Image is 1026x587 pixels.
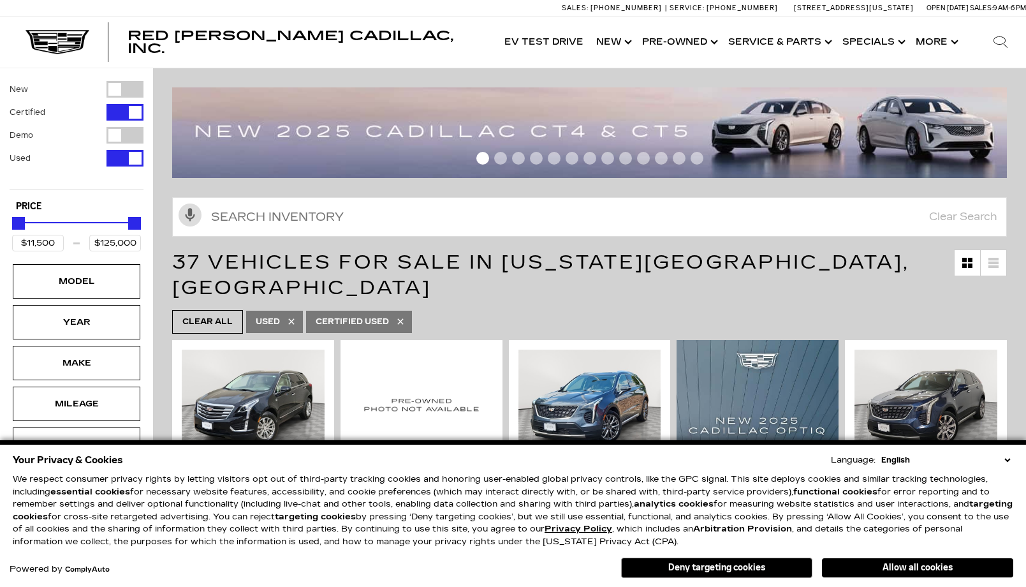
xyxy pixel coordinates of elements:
img: Cadillac Dark Logo with Cadillac White Text [26,30,89,54]
span: Go to slide 4 [530,152,543,165]
img: 2019 Cadillac XT4 AWD Premium Luxury [518,350,661,457]
div: Year [45,315,108,329]
div: Maximum Price [128,217,141,230]
span: Go to slide 13 [691,152,703,165]
span: Clear All [182,314,233,330]
span: [PHONE_NUMBER] [590,4,662,12]
p: We respect consumer privacy rights by letting visitors opt out of third-party tracking cookies an... [13,473,1013,548]
div: MileageMileage [13,387,140,421]
img: 2507-july-ct-offer-09 [172,87,1016,178]
input: Search Inventory [172,197,1007,237]
div: Minimum Price [12,217,25,230]
a: Sales: [PHONE_NUMBER] [562,4,665,11]
a: Privacy Policy [545,524,612,534]
span: Used [256,314,280,330]
span: Go to slide 6 [566,152,578,165]
img: 2021 Cadillac XT4 Premium Luxury [854,350,997,457]
label: New [10,83,28,96]
div: YearYear [13,305,140,339]
span: Service: [670,4,705,12]
a: Service: [PHONE_NUMBER] [665,4,781,11]
span: 37 Vehicles for Sale in [US_STATE][GEOGRAPHIC_DATA], [GEOGRAPHIC_DATA] [172,251,909,299]
div: MakeMake [13,346,140,380]
select: Language Select [878,454,1013,466]
div: ModelModel [13,264,140,299]
a: Pre-Owned [636,17,722,68]
strong: targeting cookies [275,512,356,522]
img: 2018 Cadillac XT5 Luxury AWD [182,350,325,457]
img: 2019 Cadillac XT4 AWD Premium Luxury [350,350,493,459]
label: Demo [10,129,33,142]
strong: essential cookies [50,487,130,497]
input: Maximum [89,235,141,251]
span: Go to slide 5 [548,152,561,165]
span: Your Privacy & Cookies [13,451,123,469]
button: More [909,17,962,68]
span: 9 AM-6 PM [993,4,1026,12]
div: Price [12,212,141,251]
strong: Arbitration Provision [693,524,792,534]
span: [PHONE_NUMBER] [707,4,778,12]
div: Engine [45,438,108,452]
div: EngineEngine [13,427,140,462]
span: Red [PERSON_NAME] Cadillac, Inc. [128,28,453,56]
span: Go to slide 9 [619,152,632,165]
div: Powered by [10,565,110,574]
span: Go to slide 1 [476,152,489,165]
span: Go to slide 10 [637,152,650,165]
a: Service & Parts [722,17,836,68]
a: ComplyAuto [65,566,110,574]
span: Certified Used [316,314,389,330]
div: Model [45,274,108,288]
button: Deny targeting cookies [621,558,812,578]
span: Sales: [562,4,589,12]
div: Mileage [45,397,108,411]
span: Open [DATE] [927,4,969,12]
label: Certified [10,106,45,119]
span: Go to slide 3 [512,152,525,165]
strong: analytics cookies [634,499,714,509]
a: Red [PERSON_NAME] Cadillac, Inc. [128,29,485,55]
a: EV Test Drive [498,17,590,68]
span: Go to slide 7 [583,152,596,165]
h5: Price [16,201,137,212]
a: [STREET_ADDRESS][US_STATE] [794,4,914,12]
button: Allow all cookies [822,558,1013,577]
strong: targeting cookies [13,499,1013,522]
div: Make [45,356,108,370]
div: Filter by Vehicle Type [10,81,143,189]
span: Go to slide 2 [494,152,507,165]
a: Specials [836,17,909,68]
span: Sales: [970,4,993,12]
input: Minimum [12,235,64,251]
span: Go to slide 11 [655,152,668,165]
a: New [590,17,636,68]
label: Used [10,152,31,165]
span: Go to slide 12 [673,152,685,165]
div: Language: [831,456,876,464]
strong: functional cookies [793,487,877,497]
svg: Click to toggle on voice search [179,204,202,227]
span: Go to slide 8 [601,152,614,165]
